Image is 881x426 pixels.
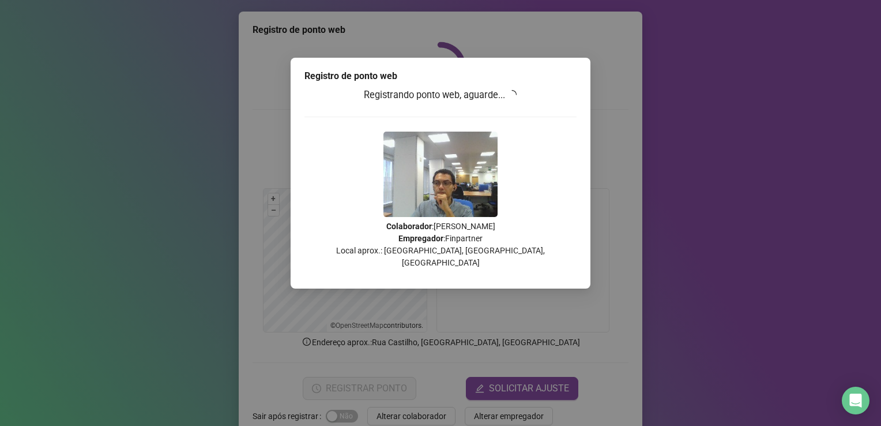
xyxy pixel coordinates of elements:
[398,234,443,243] strong: Empregador
[507,89,518,100] span: loading
[304,221,577,269] p: : [PERSON_NAME] : Finpartner Local aprox.: [GEOGRAPHIC_DATA], [GEOGRAPHIC_DATA], [GEOGRAPHIC_DATA]
[304,88,577,103] h3: Registrando ponto web, aguarde...
[304,69,577,83] div: Registro de ponto web
[386,222,432,231] strong: Colaborador
[383,132,498,217] img: Z
[842,387,869,414] div: Open Intercom Messenger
